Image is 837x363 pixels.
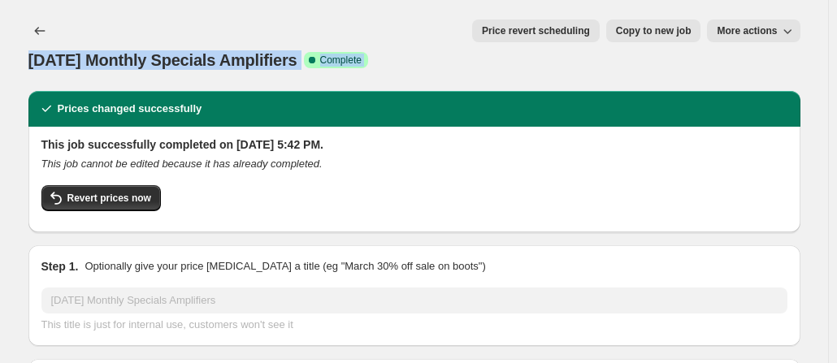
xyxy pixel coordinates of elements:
span: Price revert scheduling [482,24,590,37]
h2: Prices changed successfully [58,101,202,117]
button: Price change jobs [28,19,51,42]
span: Copy to new job [616,24,692,37]
span: Complete [320,54,362,67]
span: This title is just for internal use, customers won't see it [41,318,293,331]
span: Revert prices now [67,192,151,205]
input: 30% off holiday sale [41,287,787,313]
span: More actions [717,24,777,37]
span: [DATE] Monthly Specials Amplifiers [28,51,297,69]
p: Optionally give your price [MEDICAL_DATA] a title (eg "March 30% off sale on boots") [85,258,485,274]
button: Copy to new job [606,19,701,42]
h2: Step 1. [41,258,79,274]
button: More actions [707,19,800,42]
i: This job cannot be edited because it has already completed. [41,158,323,170]
button: Revert prices now [41,185,161,211]
button: Price revert scheduling [472,19,600,42]
h2: This job successfully completed on [DATE] 5:42 PM. [41,136,787,153]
